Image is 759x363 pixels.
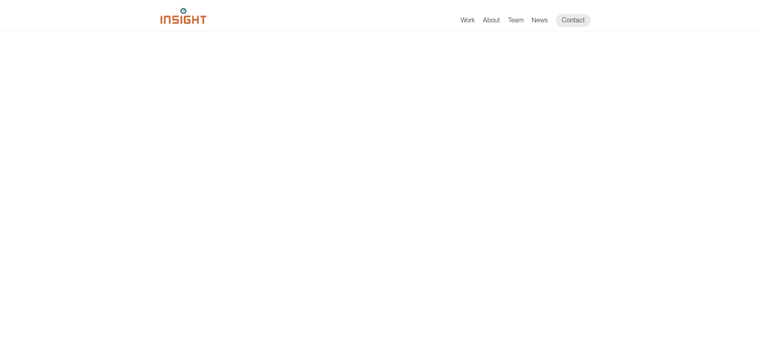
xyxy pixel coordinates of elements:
a: Work [461,16,475,27]
a: Team [508,16,524,27]
img: Insight Marketing Design [161,8,206,24]
nav: primary navigation menu [461,14,599,27]
a: News [531,16,548,27]
a: Contact [556,14,591,27]
a: About [483,16,500,27]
